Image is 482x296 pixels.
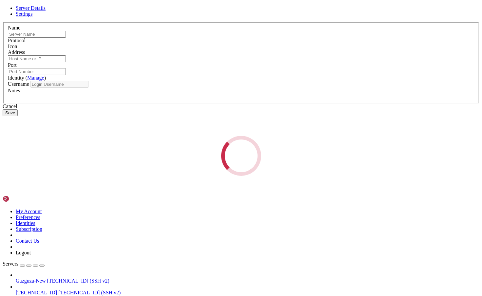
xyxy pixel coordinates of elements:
li: [TECHNICAL_ID] [TECHNICAL_ID] (SSH v2) [16,284,479,296]
input: Port Number [8,68,66,75]
a: Logout [16,250,31,255]
button: Save [3,109,18,116]
input: Host Name or IP [8,55,66,62]
span: Gazguza-New [16,278,46,284]
span: [TECHNICAL_ID] [16,290,57,295]
span: [TECHNICAL_ID] (SSH v2) [58,290,121,295]
a: Settings [16,11,33,17]
a: Contact Us [16,238,39,244]
input: Server Name [8,31,66,38]
div: Loading... [219,134,263,177]
a: Preferences [16,214,40,220]
a: Gazguza-New [TECHNICAL_ID] (SSH v2) [16,278,479,284]
div: Cancel [3,103,479,109]
label: Protocol [8,38,26,43]
span: [TECHNICAL_ID] (SSH v2) [47,278,109,284]
label: Port [8,62,17,68]
label: Name [8,25,20,30]
label: Icon [8,44,17,49]
span: ( ) [26,75,46,81]
label: Username [8,81,29,87]
label: Identity [8,75,46,81]
img: Shellngn [3,195,40,202]
a: Server Details [16,5,46,11]
a: Manage [27,75,44,81]
input: Login Username [30,81,88,88]
a: Servers [3,261,45,267]
li: Gazguza-New [TECHNICAL_ID] (SSH v2) [16,272,479,284]
span: Servers [3,261,18,267]
a: Subscription [16,226,42,232]
label: Notes [8,88,20,93]
a: Identities [16,220,35,226]
a: [TECHNICAL_ID] [TECHNICAL_ID] (SSH v2) [16,290,479,296]
label: Address [8,49,25,55]
a: My Account [16,209,42,214]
